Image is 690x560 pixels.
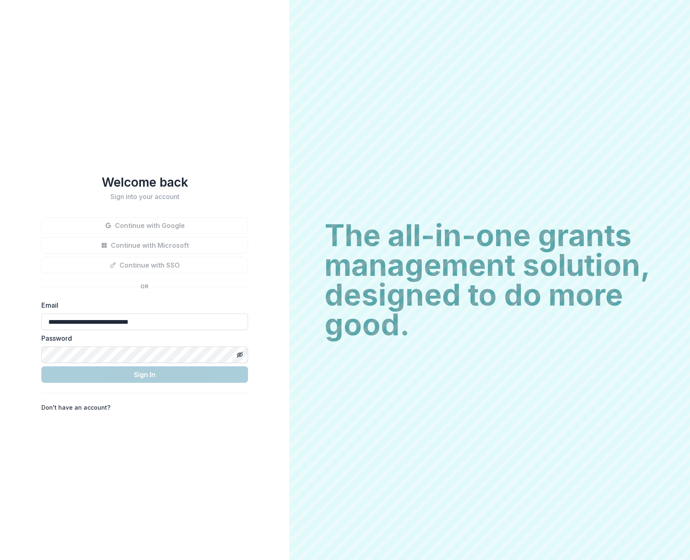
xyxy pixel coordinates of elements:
[41,237,248,254] button: Continue with Microsoft
[41,300,243,310] label: Email
[41,366,248,383] button: Sign In
[41,257,248,273] button: Continue with SSO
[41,217,248,234] button: Continue with Google
[41,333,243,343] label: Password
[41,175,248,190] h1: Welcome back
[233,348,246,361] button: Toggle password visibility
[41,193,248,201] h2: Sign into your account
[41,403,110,412] p: Don't have an account?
